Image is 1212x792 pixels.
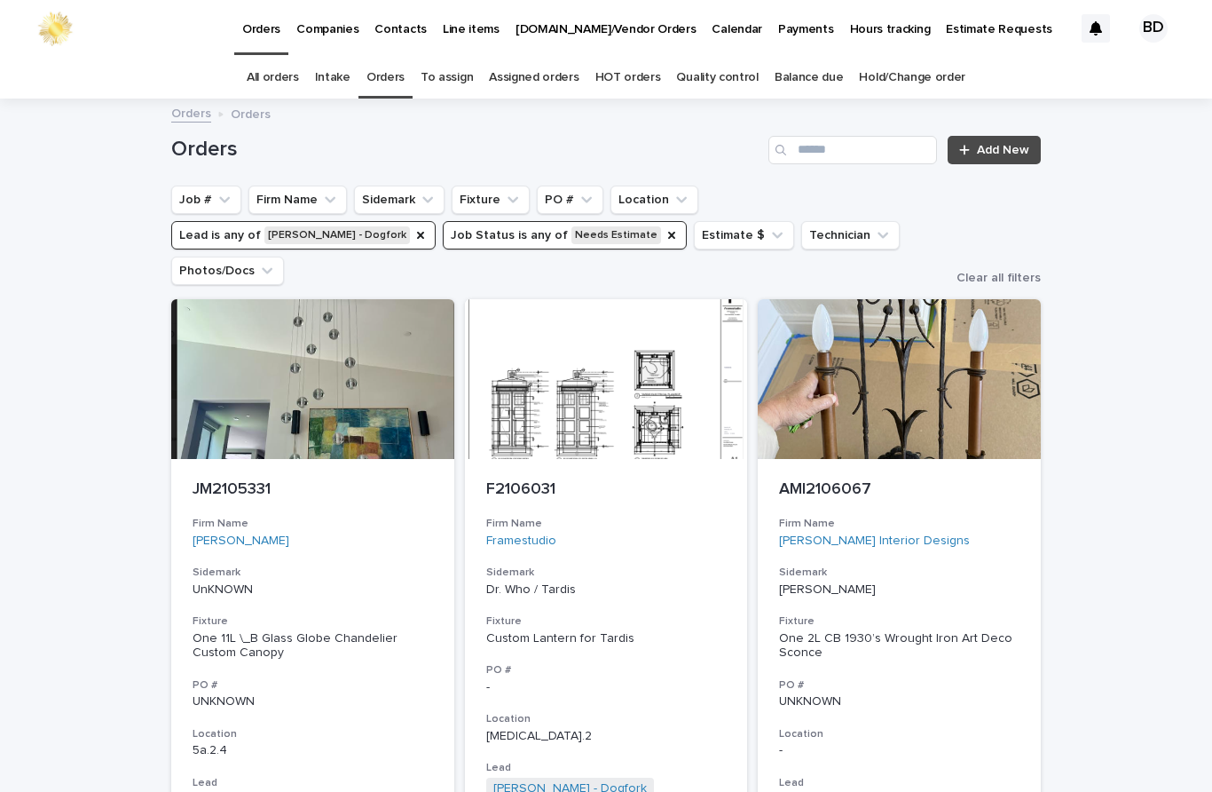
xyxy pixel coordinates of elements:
[977,144,1029,156] span: Add New
[486,712,727,726] h3: Location
[489,57,578,99] a: Assigned orders
[486,614,727,629] h3: Fixture
[443,221,687,249] button: Job Status
[779,480,1019,500] p: AMI2106067
[171,137,761,162] h1: Orders
[193,743,433,758] p: 5a.2.4
[315,57,350,99] a: Intake
[486,480,727,500] p: F2106031
[486,761,727,775] h3: Lead
[486,680,727,695] p: -
[779,534,970,549] a: [PERSON_NAME] Interior Designs
[779,743,1019,758] p: -
[35,11,75,46] img: 0ffKfDbyRa2Iv8hnaAqg
[366,57,405,99] a: Orders
[193,566,433,580] h3: Sidemark
[486,582,727,598] p: Dr. Who / Tardis
[171,102,211,123] a: Orders
[779,582,1019,598] p: [PERSON_NAME]
[956,272,1041,284] span: Clear all filters
[486,534,556,549] a: Framestudio
[231,103,271,123] p: Orders
[595,57,661,99] a: HOT orders
[779,727,1019,741] h3: Location
[486,663,727,677] h3: PO #
[248,186,347,214] button: Firm Name
[779,614,1019,629] h3: Fixture
[486,517,727,531] h3: Firm Name
[948,136,1041,164] a: Add New
[247,57,299,99] a: All orders
[537,186,603,214] button: PO #
[193,776,433,790] h3: Lead
[171,257,284,285] button: Photos/Docs
[775,57,844,99] a: Balance due
[779,566,1019,580] h3: Sidemark
[193,534,289,549] a: [PERSON_NAME]
[768,136,937,164] input: Search
[801,221,900,249] button: Technician
[942,272,1041,284] button: Clear all filters
[779,631,1019,661] div: One 2L CB 1930’s Wrought Iron Art Deco Sconce
[610,186,698,214] button: Location
[676,57,758,99] a: Quality control
[779,517,1019,531] h3: Firm Name
[694,221,794,249] button: Estimate $
[421,57,473,99] a: To assign
[486,566,727,580] h3: Sidemark
[1139,14,1168,43] div: BD
[452,186,530,214] button: Fixture
[193,727,433,741] h3: Location
[193,582,433,598] p: UnKNOWN
[779,678,1019,693] h3: PO #
[193,480,433,500] p: JM2105331
[779,776,1019,790] h3: Lead
[193,694,433,709] p: UNKNOWN
[486,729,727,744] p: [MEDICAL_DATA].2
[354,186,445,214] button: Sidemark
[171,186,241,214] button: Job #
[193,631,433,661] div: One 11L \_B Glass Globe Chandelier Custom Canopy
[859,57,965,99] a: Hold/Change order
[193,614,433,629] h3: Fixture
[486,631,727,646] div: Custom Lantern for Tardis
[193,517,433,531] h3: Firm Name
[171,221,436,249] button: Lead
[193,678,433,693] h3: PO #
[779,694,1019,709] p: UNKNOWN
